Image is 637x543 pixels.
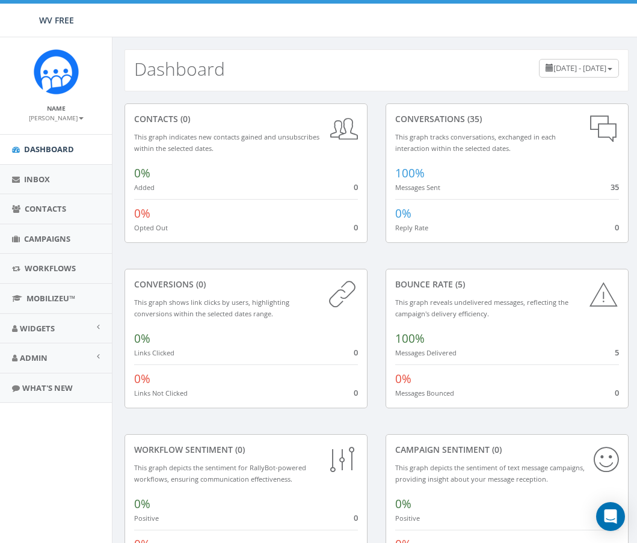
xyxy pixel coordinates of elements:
[134,496,150,512] span: 0%
[25,263,76,274] span: Workflows
[490,444,502,455] span: (0)
[354,512,358,523] span: 0
[615,222,619,233] span: 0
[178,113,190,124] span: (0)
[395,371,411,387] span: 0%
[134,514,159,523] small: Positive
[134,59,225,79] h2: Dashboard
[134,348,174,357] small: Links Clicked
[24,233,70,244] span: Campaigns
[134,444,358,456] div: Workflow Sentiment
[134,165,150,181] span: 0%
[134,278,358,290] div: conversions
[395,206,411,221] span: 0%
[134,223,168,232] small: Opted Out
[26,293,75,304] span: MobilizeU™
[25,203,66,214] span: Contacts
[395,444,619,456] div: Campaign Sentiment
[134,463,306,483] small: This graph depicts the sentiment for RallyBot-powered workflows, ensuring communication effective...
[395,514,420,523] small: Positive
[24,174,50,185] span: Inbox
[395,463,585,483] small: This graph depicts the sentiment of text message campaigns, providing insight about your message ...
[22,382,73,393] span: What's New
[47,104,66,112] small: Name
[615,387,619,398] span: 0
[395,165,425,181] span: 100%
[395,388,454,397] small: Messages Bounced
[134,331,150,346] span: 0%
[395,348,457,357] small: Messages Delivered
[553,63,606,73] span: [DATE] - [DATE]
[134,388,188,397] small: Links Not Clicked
[134,183,155,192] small: Added
[354,222,358,233] span: 0
[194,278,206,290] span: (0)
[29,114,84,122] small: [PERSON_NAME]
[354,347,358,358] span: 0
[453,278,465,290] span: (5)
[395,331,425,346] span: 100%
[395,132,556,153] small: This graph tracks conversations, exchanged in each interaction within the selected dates.
[395,183,440,192] small: Messages Sent
[615,347,619,358] span: 5
[395,223,428,232] small: Reply Rate
[134,371,150,387] span: 0%
[611,182,619,192] span: 35
[596,502,625,531] div: Open Intercom Messenger
[29,112,84,123] a: [PERSON_NAME]
[465,113,482,124] span: (35)
[395,113,619,125] div: conversations
[134,132,319,153] small: This graph indicates new contacts gained and unsubscribes within the selected dates.
[134,113,358,125] div: contacts
[24,144,74,155] span: Dashboard
[20,352,48,363] span: Admin
[20,323,55,334] span: Widgets
[395,298,568,318] small: This graph reveals undelivered messages, reflecting the campaign's delivery efficiency.
[395,278,619,290] div: Bounce Rate
[134,206,150,221] span: 0%
[134,298,289,318] small: This graph shows link clicks by users, highlighting conversions within the selected dates range.
[34,49,79,94] img: Rally_Corp_Icon.png
[395,496,411,512] span: 0%
[233,444,245,455] span: (0)
[354,387,358,398] span: 0
[354,182,358,192] span: 0
[39,14,74,26] span: WV FREE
